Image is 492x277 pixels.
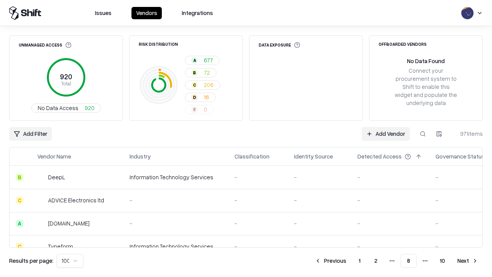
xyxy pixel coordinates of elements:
span: No Data Access [38,104,78,112]
tspan: Total [61,80,71,87]
div: - [234,219,282,227]
button: 1 [352,254,367,268]
span: 72 [204,68,210,77]
div: - [294,173,345,181]
img: cybersafe.co.il [37,220,45,227]
div: - [357,242,423,250]
div: [DOMAIN_NAME] [48,219,90,227]
div: Data Exposure [259,42,300,48]
button: 8 [401,254,417,268]
div: Offboarded Vendors [379,42,427,46]
div: Industry [130,152,151,160]
span: 677 [204,56,213,64]
div: Classification [234,152,269,160]
div: A [16,220,23,227]
button: Issues [90,7,116,19]
div: Unmanaged Access [19,42,71,48]
div: - [130,196,222,204]
div: - [357,219,423,227]
div: C [16,243,23,250]
div: 971 items [452,130,483,138]
div: - [294,196,345,204]
button: A677 [185,56,219,65]
div: - [294,242,345,250]
div: - [234,242,282,250]
button: B72 [185,68,216,77]
div: B [191,70,198,76]
button: 10 [434,254,451,268]
div: - [234,196,282,204]
div: - [234,173,282,181]
div: - [357,173,423,181]
nav: pagination [310,254,483,268]
div: B [16,174,23,181]
div: - [294,219,345,227]
button: 2 [368,254,384,268]
div: Typeform [48,242,73,250]
button: D16 [185,93,216,102]
div: D [191,94,198,100]
tspan: 920 [60,72,72,81]
button: Vendors [131,7,162,19]
button: Previous [310,254,351,268]
button: Integrations [177,7,218,19]
div: Connect your procurement system to Shift to enable this widget and populate the underlying data [394,67,458,107]
a: Add Vendor [362,127,410,141]
img: Typeform [37,243,45,250]
button: C206 [185,80,220,90]
div: ADVICE Electronics ltd [48,196,104,204]
img: ADVICE Electronics ltd [37,197,45,204]
button: No Data Access920 [31,103,101,113]
div: DeepL [48,173,65,181]
div: No Data Found [407,57,445,65]
div: Information Technology Services [130,242,222,250]
button: Next [453,254,483,268]
div: Identity Source [294,152,333,160]
span: 16 [204,93,209,101]
div: Information Technology Services [130,173,222,181]
span: 920 [85,104,95,112]
p: Results per page: [9,257,53,265]
div: Detected Access [357,152,402,160]
div: Risk Distribution [139,42,178,46]
div: Governance Status [435,152,485,160]
span: 206 [204,81,214,89]
img: DeepL [37,174,45,181]
div: C [191,82,198,88]
div: A [191,57,198,63]
button: Add Filter [9,127,52,141]
div: Vendor Name [37,152,71,160]
div: C [16,197,23,204]
div: - [357,196,423,204]
div: - [130,219,222,227]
